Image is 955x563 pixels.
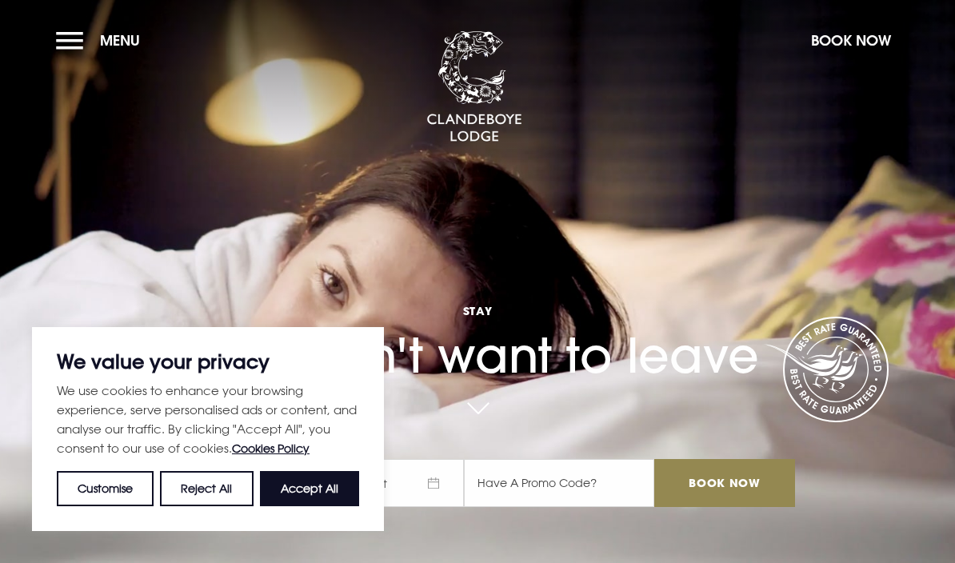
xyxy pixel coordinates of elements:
p: We use cookies to enhance your browsing experience, serve personalised ads or content, and analys... [57,381,359,458]
button: Menu [56,23,148,58]
input: Book Now [654,459,795,507]
button: Customise [57,471,154,506]
span: Stay [160,303,795,318]
span: Check Out [312,459,464,507]
input: Have A Promo Code? [464,459,654,507]
button: Book Now [803,23,899,58]
div: We value your privacy [32,327,384,531]
span: Menu [100,31,140,50]
button: Reject All [160,471,253,506]
a: Cookies Policy [232,441,310,455]
button: Accept All [260,471,359,506]
p: We value your privacy [57,352,359,371]
img: Clandeboye Lodge [426,31,522,143]
h1: You won't want to leave [160,267,795,384]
